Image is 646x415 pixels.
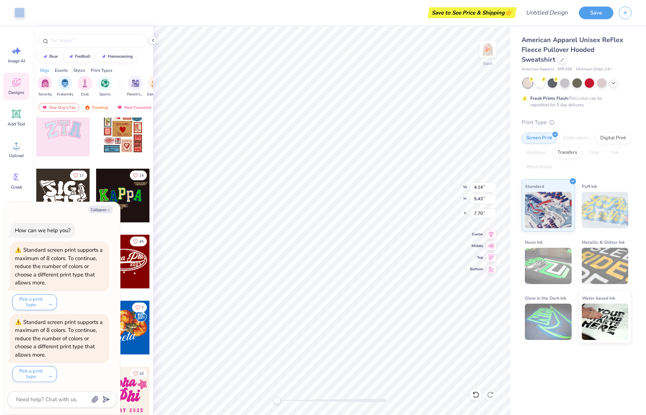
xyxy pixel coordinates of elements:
div: Trending [81,103,111,112]
img: Fraternity Image [61,79,69,87]
span: American Apparel Unisex ReFlex Fleece Pullover Hooded Sweatshirt [522,36,623,64]
img: Glow in the Dark Ink [525,304,572,340]
button: Like [130,237,147,246]
button: filter button [147,76,164,97]
span: Bottom [470,266,483,272]
div: football [75,54,91,58]
div: Digital Print [596,133,631,144]
img: most_fav.gif [42,105,48,110]
div: Screen Print [522,133,557,144]
span: American Apparel [522,66,554,73]
img: most_fav.gif [117,105,123,110]
img: trend_line.gif [68,54,74,59]
span: Sorority [38,92,52,97]
strong: Fresh Prints Flash: [530,95,569,101]
span: Fraternity [57,92,73,97]
div: Standard screen print supports a maximum of 8 colors. To continue, reduce the number of colors or... [15,246,103,286]
button: Like [130,369,147,378]
div: Orgs [40,67,49,74]
span: Minimum Order: 24 + [576,66,612,73]
span: 7 [141,306,144,309]
img: Metallic & Glitter Ink [582,248,629,284]
span: Greek [11,184,22,190]
span: Image AI [8,58,25,64]
button: Like [130,170,147,180]
span: Sports [99,92,111,97]
img: Parent's Weekend Image [131,79,140,87]
button: Collapse [89,206,113,213]
span: Designs [8,90,24,95]
div: Applique [522,147,551,158]
button: Pick a print type [12,366,57,382]
button: filter button [98,76,112,97]
div: filter for Sports [98,76,112,97]
img: trending.gif [85,105,90,110]
span: # RF498 [557,66,572,73]
button: homecoming [96,51,136,62]
div: filter for Sorority [38,76,52,97]
div: Your Org's Fav [38,103,79,112]
span: Center [470,231,483,237]
span: Middle [470,243,483,249]
div: Styles [73,67,85,74]
button: bear [38,51,61,62]
div: homecoming [108,54,133,58]
div: Vinyl [584,147,604,158]
span: Puff Ink [582,182,597,190]
div: Accessibility label [273,397,281,404]
div: bear [49,54,58,58]
img: Sorority Image [41,79,49,87]
button: Pick a print type [12,294,57,310]
div: Events [55,67,68,74]
div: Foil [606,147,624,158]
button: filter button [78,76,92,97]
div: filter for Fraternity [57,76,73,97]
img: Game Day Image [151,79,160,87]
div: filter for Parent's Weekend [127,76,144,97]
img: Club Image [81,79,89,87]
div: Back [483,60,493,67]
span: 45 [139,240,144,243]
span: Water based Ink [582,294,615,302]
span: 10 [139,372,144,375]
span: 17 [79,174,84,177]
input: Untitled Design [520,5,573,20]
img: Neon Ink [525,248,572,284]
div: Transfers [553,147,582,158]
span: Neon Ink [525,238,543,246]
span: Parent's Weekend [127,92,144,97]
span: Metallic & Glitter Ink [582,238,625,246]
button: Save [579,7,613,19]
span: 👉 [505,8,513,17]
button: filter button [127,76,144,97]
img: Water based Ink [582,304,629,340]
button: filter button [38,76,52,97]
span: 14 [139,174,144,177]
div: Embroidery [559,133,593,144]
button: football [64,51,94,62]
div: filter for Game Day [147,76,164,97]
img: trend_line.gif [42,54,48,59]
span: Game Day [147,92,164,97]
div: This color can be expedited for 5 day delivery. [530,95,620,108]
div: filter for Club [78,76,92,97]
img: Puff Ink [582,192,629,228]
button: filter button [57,76,73,97]
img: Back [481,42,495,57]
div: Print Type [522,118,631,127]
button: Like [70,170,87,180]
span: Top [470,255,483,260]
img: trend_line.gif [100,54,106,59]
span: Upload [9,153,24,159]
div: Most Favorited [114,103,155,112]
span: Club [81,92,89,97]
button: Like [132,303,147,312]
div: Print Types [91,67,112,74]
div: Rhinestones [522,162,557,173]
div: Standard screen print supports a maximum of 8 colors. To continue, reduce the number of colors or... [15,319,103,358]
div: Save to See Price & Shipping [429,7,515,18]
span: Standard [525,182,544,190]
img: Standard [525,192,572,228]
input: Try "Alpha" [50,37,143,44]
span: Glow in the Dark Ink [525,294,566,302]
